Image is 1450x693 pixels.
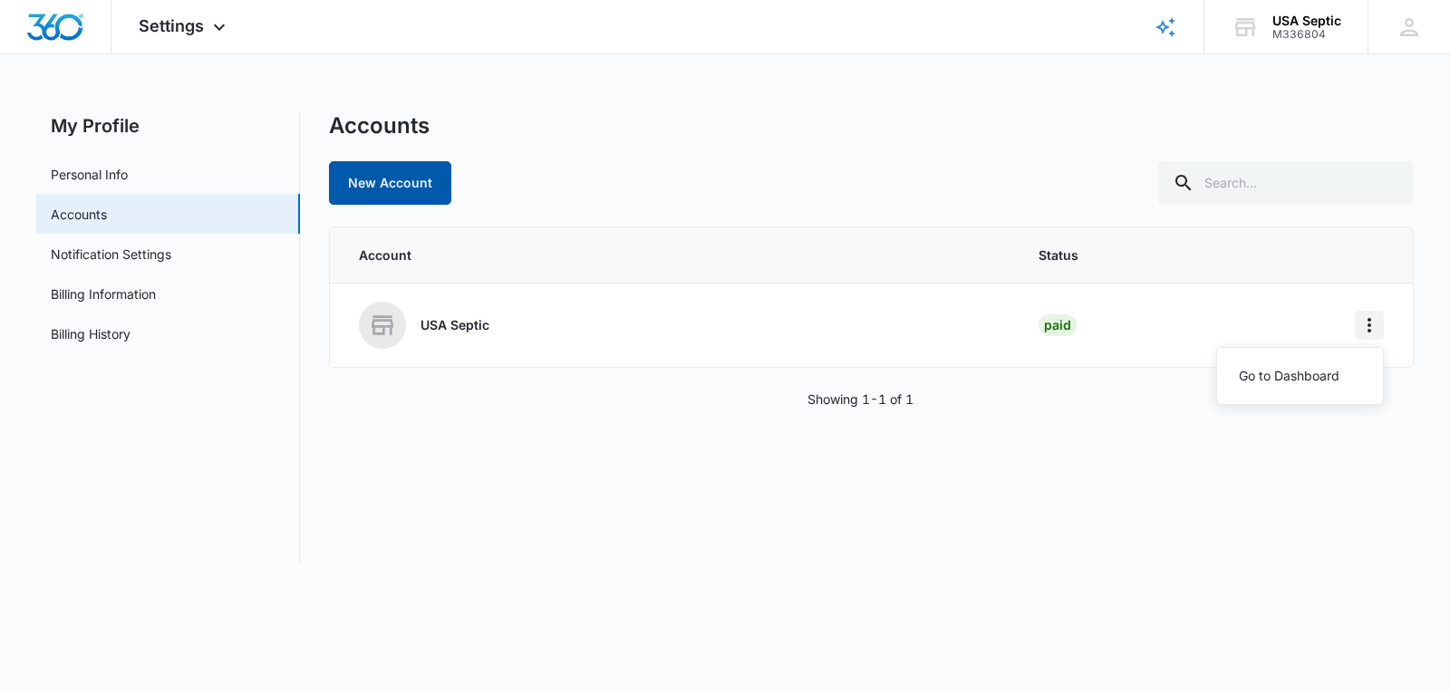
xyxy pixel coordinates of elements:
[51,324,130,343] a: Billing History
[51,205,107,224] a: Accounts
[420,316,489,334] p: USA Septic
[1239,370,1339,382] div: Go to Dashboard
[1039,314,1077,336] div: Paid
[139,16,204,35] span: Settings
[1239,362,1361,390] a: Go to Dashboard
[1272,14,1341,28] div: account name
[36,112,300,140] h2: My Profile
[1158,161,1414,205] input: Search...
[1355,311,1384,340] button: Home
[807,390,913,409] p: Showing 1-1 of 1
[1272,28,1341,41] div: account id
[51,165,128,184] a: Personal Info
[329,112,430,140] h1: Accounts
[51,245,171,264] a: Notification Settings
[329,161,451,205] a: New Account
[1217,362,1383,390] button: Go to Dashboard
[1039,245,1311,265] span: Status
[51,284,156,303] a: Billing Information
[359,245,995,265] span: Account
